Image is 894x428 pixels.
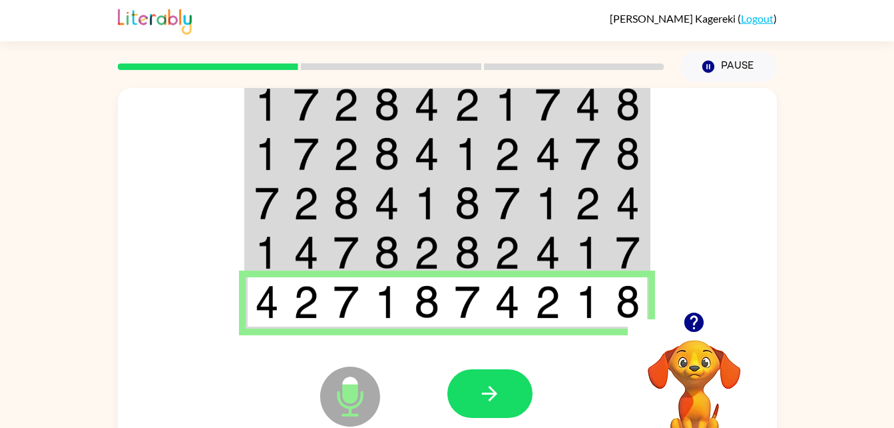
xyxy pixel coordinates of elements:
img: 2 [414,236,439,269]
img: 2 [535,285,560,319]
img: 7 [334,236,359,269]
img: 2 [575,187,600,220]
img: 7 [575,137,600,171]
img: 4 [255,285,279,319]
div: ( ) [610,12,777,25]
img: 4 [575,88,600,121]
img: 4 [414,88,439,121]
img: 8 [374,137,399,171]
img: 2 [294,187,319,220]
img: 7 [455,285,480,319]
img: 7 [334,285,359,319]
img: 4 [294,236,319,269]
img: 2 [455,88,480,121]
img: 2 [495,236,520,269]
button: Pause [680,51,777,82]
img: 8 [616,285,640,319]
img: 4 [414,137,439,171]
img: 8 [374,236,399,269]
img: 2 [334,137,359,171]
img: 8 [374,88,399,121]
img: 1 [495,88,520,121]
span: [PERSON_NAME] Kagereki [610,12,738,25]
img: 7 [294,88,319,121]
img: 1 [575,236,600,269]
img: 8 [616,137,640,171]
img: 7 [294,137,319,171]
img: 1 [255,236,279,269]
img: 1 [255,137,279,171]
img: Literably [118,5,192,35]
img: 8 [414,285,439,319]
img: 4 [535,236,560,269]
img: 7 [495,187,520,220]
img: 2 [495,137,520,171]
img: 7 [535,88,560,121]
img: 4 [535,137,560,171]
img: 1 [255,88,279,121]
img: 8 [455,187,480,220]
img: 4 [374,187,399,220]
img: 4 [495,285,520,319]
img: 1 [535,187,560,220]
a: Logout [741,12,774,25]
img: 8 [616,88,640,121]
img: 1 [455,137,480,171]
img: 1 [575,285,600,319]
img: 4 [616,187,640,220]
img: 7 [616,236,640,269]
img: 8 [455,236,480,269]
img: 2 [334,88,359,121]
img: 1 [374,285,399,319]
img: 1 [414,187,439,220]
img: 8 [334,187,359,220]
img: 2 [294,285,319,319]
img: 7 [255,187,279,220]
